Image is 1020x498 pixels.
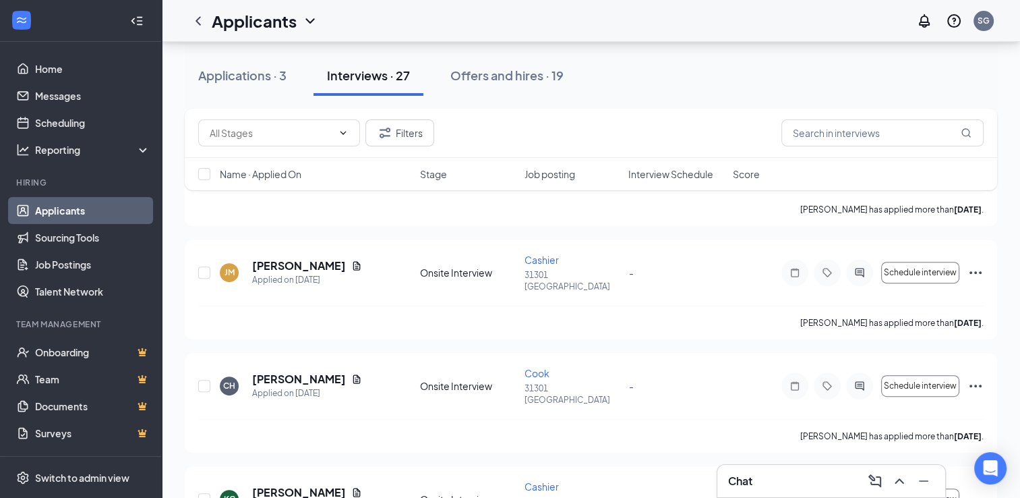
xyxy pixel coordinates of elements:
svg: ActiveChat [851,381,868,391]
div: CH [223,380,235,391]
div: Onsite Interview [420,379,516,393]
h5: [PERSON_NAME] [252,372,346,387]
span: Schedule interview [884,381,957,391]
h5: [PERSON_NAME] [252,258,346,273]
span: Cook [524,367,549,379]
a: DocumentsCrown [35,393,150,420]
p: [PERSON_NAME] has applied more than . [800,431,984,442]
input: All Stages [210,126,332,140]
a: Scheduling [35,109,150,136]
svg: Minimize [916,473,932,489]
div: Interviews · 27 [327,67,410,84]
div: Offers and hires · 19 [450,67,564,84]
div: JM [224,267,235,278]
a: OnboardingCrown [35,339,150,366]
input: Search in interviews [781,119,984,146]
p: [PERSON_NAME] has applied more than . [800,204,984,215]
span: Interview Schedule [628,167,713,181]
a: Home [35,55,150,82]
svg: Document [351,487,362,498]
span: Cashier [524,254,559,266]
a: Job Postings [35,251,150,278]
a: TeamCrown [35,366,150,393]
svg: Settings [16,471,30,485]
p: 31301 [GEOGRAPHIC_DATA] [524,269,621,292]
svg: ChevronDown [302,13,318,29]
b: [DATE] [954,318,982,328]
span: Score [733,167,760,181]
svg: Document [351,374,362,385]
svg: Tag [819,267,835,278]
div: Reporting [35,143,151,157]
div: Applied on [DATE] [252,273,362,287]
svg: Notifications [916,13,932,29]
div: Onsite Interview [420,266,516,279]
button: Schedule interview [881,262,959,283]
span: Job posting [524,167,575,181]
svg: Note [787,381,803,391]
span: - [628,267,633,279]
svg: Note [787,267,803,278]
button: ChevronUp [889,470,910,492]
a: Applicants [35,197,150,224]
h3: Chat [728,474,752,489]
svg: QuestionInfo [946,13,962,29]
b: [DATE] [954,204,982,215]
div: Team Management [16,319,148,330]
div: Open Intercom Messenger [974,452,1007,485]
h1: Applicants [212,9,297,32]
svg: MagnifyingGlass [961,128,971,138]
svg: Collapse [130,14,144,28]
svg: ChevronDown [338,128,349,138]
button: Filter Filters [365,119,434,146]
svg: WorkstreamLogo [15,13,28,27]
svg: ChevronUp [891,473,907,489]
p: [PERSON_NAME] has applied more than . [800,317,984,329]
a: Messages [35,82,150,109]
p: 31301 [GEOGRAPHIC_DATA] [524,383,621,406]
span: Stage [420,167,447,181]
span: - [628,380,633,392]
svg: ComposeMessage [867,473,883,489]
button: ComposeMessage [864,470,886,492]
b: [DATE] [954,431,982,441]
svg: ActiveChat [851,267,868,278]
svg: Tag [819,381,835,391]
svg: Ellipses [967,378,984,394]
svg: Ellipses [967,265,984,281]
div: Applications · 3 [198,67,287,84]
span: Schedule interview [884,268,957,277]
svg: Filter [377,125,393,141]
a: SurveysCrown [35,420,150,447]
div: SG [978,15,990,26]
svg: Analysis [16,143,30,157]
div: Hiring [16,177,148,188]
div: Applied on [DATE] [252,387,362,400]
a: Sourcing Tools [35,224,150,251]
button: Minimize [913,470,934,492]
a: Talent Network [35,278,150,305]
svg: Document [351,260,362,271]
span: Name · Applied On [220,167,301,181]
svg: ChevronLeft [190,13,206,29]
span: Cashier [524,480,559,493]
div: Switch to admin view [35,471,129,485]
button: Schedule interview [881,375,959,397]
